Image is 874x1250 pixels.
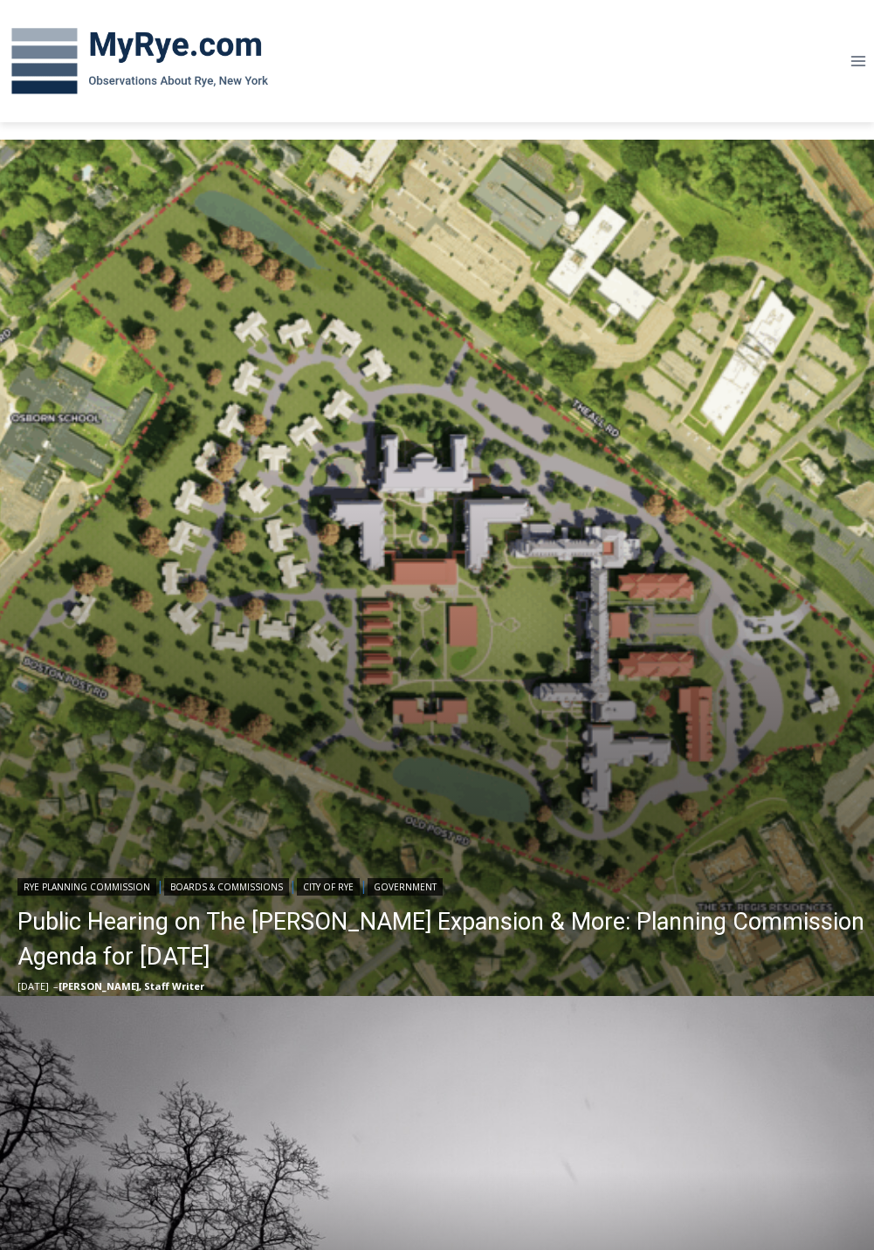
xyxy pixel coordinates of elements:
[17,904,865,974] a: Public Hearing on The [PERSON_NAME] Expansion & More: Planning Commission Agenda for [DATE]
[17,878,156,896] a: Rye Planning Commission
[17,979,49,992] time: [DATE]
[297,878,360,896] a: City of Rye
[58,979,204,992] a: [PERSON_NAME], Staff Writer
[842,47,874,74] button: Open menu
[164,878,289,896] a: Boards & Commissions
[53,979,58,992] span: –
[368,878,443,896] a: Government
[17,875,865,896] div: | | |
